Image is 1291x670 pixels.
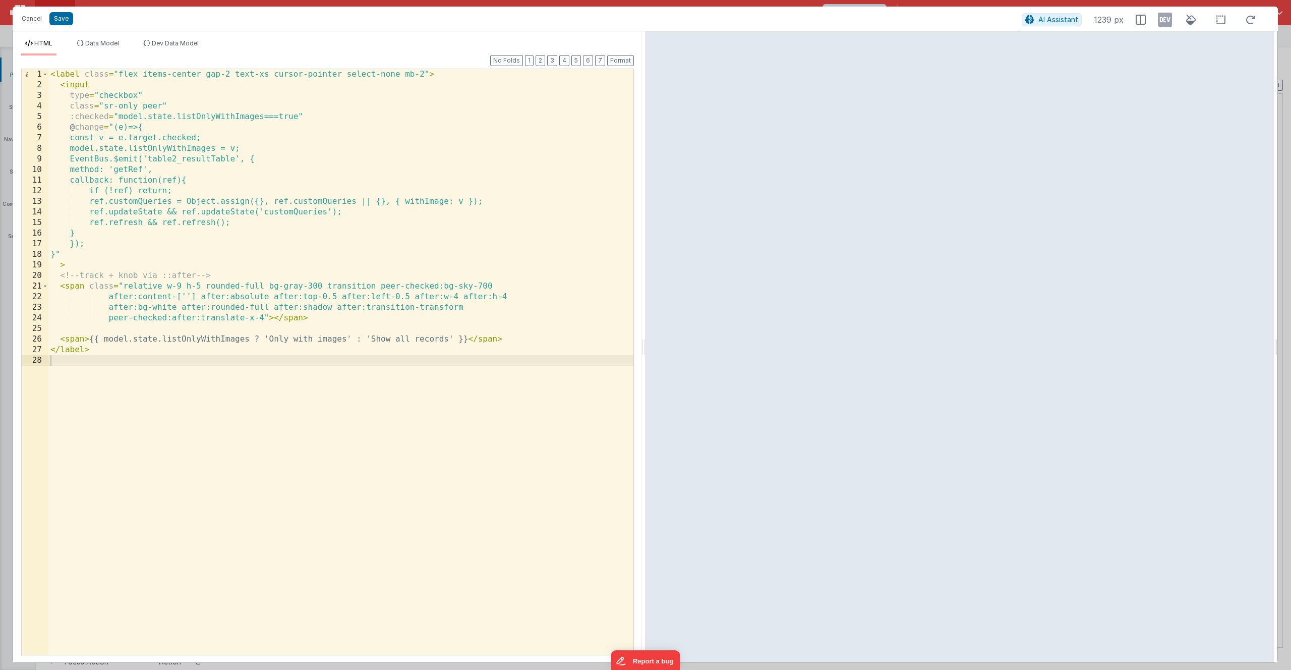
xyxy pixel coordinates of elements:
div: 10 [22,164,48,175]
div: 15 [22,217,48,228]
div: 8 [22,143,48,154]
button: 2 [536,55,545,66]
div: 11 [22,175,48,186]
div: 21 [22,281,48,292]
button: Save [49,12,73,25]
div: 20 [22,270,48,281]
div: 19 [22,260,48,270]
div: 18 [22,249,48,260]
div: 1 [22,69,48,80]
div: 17 [22,239,48,249]
div: 12 [22,186,48,196]
div: 13 [22,196,48,207]
button: AI Assistant [1022,13,1082,26]
div: 9 [22,154,48,164]
div: 28 [22,355,48,366]
div: 24 [22,313,48,323]
button: 5 [571,55,581,66]
div: 3 [22,90,48,101]
span: Dev Data Model [152,39,199,47]
div: 14 [22,207,48,217]
span: 1239 px [1094,14,1124,26]
div: 27 [22,345,48,355]
div: 6 [22,122,48,133]
button: No Folds [490,55,523,66]
button: 4 [559,55,569,66]
span: AI Assistant [1038,15,1078,24]
button: 1 [525,55,534,66]
div: 26 [22,334,48,345]
button: 7 [595,55,605,66]
button: Format [607,55,634,66]
div: 25 [22,323,48,334]
span: HTML [34,39,52,47]
div: 22 [22,292,48,302]
span: Data Model [85,39,119,47]
div: 7 [22,133,48,143]
div: 4 [22,101,48,111]
div: 23 [22,302,48,313]
button: 6 [583,55,593,66]
div: 2 [22,80,48,90]
button: 3 [547,55,557,66]
div: 16 [22,228,48,239]
button: Cancel [17,12,47,26]
div: 5 [22,111,48,122]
